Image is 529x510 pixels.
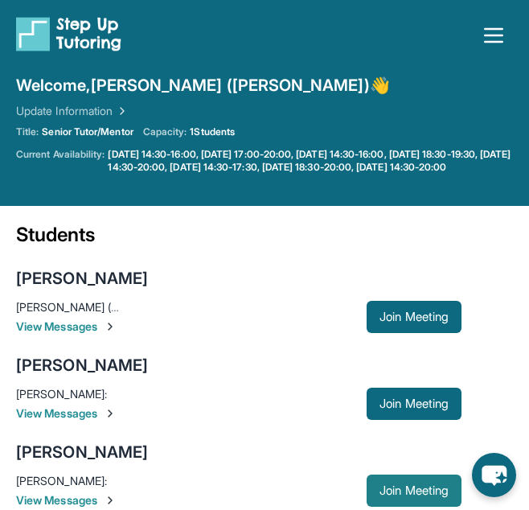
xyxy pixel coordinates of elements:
img: Chevron-Right [104,494,117,507]
img: Chevron-Right [104,407,117,420]
span: Join Meeting [379,312,449,322]
div: [PERSON_NAME] [16,441,148,463]
span: Current Availability: [16,148,105,174]
span: Join Meeting [379,486,449,496]
span: View Messages [16,492,367,508]
img: logo [16,16,121,51]
span: Capacity: [143,125,187,138]
div: [PERSON_NAME] [16,267,148,290]
button: chat-button [472,453,516,497]
img: Chevron-Right [104,320,117,333]
button: Join Meeting [367,388,461,420]
span: Join Meeting [379,399,449,409]
span: Senior Tutor/Mentor [42,125,133,138]
div: Students [16,222,461,257]
span: [PERSON_NAME] ([PERSON_NAME]) [PERSON_NAME] : [16,300,297,314]
span: View Messages [16,405,367,422]
div: [PERSON_NAME] [16,354,148,376]
img: Chevron Right [113,103,129,119]
span: [PERSON_NAME] : [16,474,107,487]
span: 1 Students [190,125,235,138]
span: View Messages [16,319,367,335]
span: [PERSON_NAME] : [16,387,107,401]
a: Update Information [16,103,129,119]
button: Join Meeting [367,301,461,333]
span: Welcome, [PERSON_NAME] ([PERSON_NAME]) 👋 [16,74,390,97]
a: [DATE] 14:30-16:00, [DATE] 17:00-20:00, [DATE] 14:30-16:00, [DATE] 18:30-19:30, [DATE] 14:30-20:0... [108,148,513,174]
span: Title: [16,125,39,138]
button: Join Meeting [367,475,461,507]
